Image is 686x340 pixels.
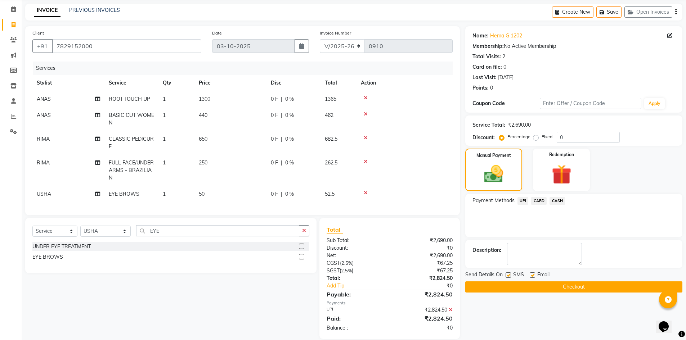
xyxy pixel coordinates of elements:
[390,259,458,267] div: ₹67.25
[472,134,495,141] div: Discount:
[540,98,641,109] input: Enter Offer / Coupon Code
[104,75,158,91] th: Service
[37,191,51,197] span: USHA
[37,96,51,102] span: ANAS
[281,159,282,167] span: |
[109,191,139,197] span: EYE BROWS
[327,300,452,306] div: Payments
[163,159,166,166] span: 1
[472,100,540,107] div: Coupon Code
[285,95,294,103] span: 0 %
[199,96,210,102] span: 1300
[199,112,207,118] span: 440
[281,135,282,143] span: |
[321,275,390,282] div: Total:
[552,6,593,18] button: Create New
[624,6,672,18] button: Open Invoices
[390,237,458,244] div: ₹2,690.00
[644,98,665,109] button: Apply
[32,253,63,261] div: EYE BROWS
[390,275,458,282] div: ₹2,824.50
[656,311,679,333] iframe: chat widget
[325,112,333,118] span: 462
[325,136,337,142] span: 682.5
[325,159,337,166] span: 262.5
[472,74,497,81] div: Last Visit:
[390,267,458,275] div: ₹67.25
[109,159,154,181] span: FULL FACE/UNDERARMS - BRAZILIAN
[32,30,44,36] label: Client
[163,136,166,142] span: 1
[285,135,294,143] span: 0 %
[199,191,205,197] span: 50
[325,96,336,102] span: 1365
[502,53,505,60] div: 2
[37,159,50,166] span: RIMA
[542,133,552,140] label: Fixed
[327,226,343,234] span: Total
[390,306,458,314] div: ₹2,824.50
[472,42,504,50] div: Membership:
[285,159,294,167] span: 0 %
[281,190,282,198] span: |
[507,133,530,140] label: Percentage
[490,32,522,40] a: Hema G 1202
[136,225,300,236] input: Search or Scan
[327,260,340,266] span: CGST
[508,121,531,129] div: ₹2,690.00
[194,75,266,91] th: Price
[390,290,458,299] div: ₹2,824.50
[271,190,278,198] span: 0 F
[37,136,50,142] span: RIMA
[163,191,166,197] span: 1
[321,306,390,314] div: UPI
[321,324,390,332] div: Balance :
[321,244,390,252] div: Discount:
[472,42,675,50] div: No Active Membership
[271,159,278,167] span: 0 F
[325,191,335,197] span: 52.5
[490,84,493,92] div: 0
[321,314,390,323] div: Paid:
[321,267,390,275] div: ( )
[271,112,278,119] span: 0 F
[472,246,501,254] div: Description:
[320,30,351,36] label: Invoice Number
[341,260,352,266] span: 2.5%
[321,237,390,244] div: Sub Total:
[69,7,120,13] a: PREVIOUS INVOICES
[321,282,401,290] a: Add Tip
[327,267,340,274] span: SGST
[472,32,489,40] div: Name:
[271,135,278,143] span: 0 F
[163,112,166,118] span: 1
[281,95,282,103] span: |
[34,4,60,17] a: INVOICE
[163,96,166,102] span: 1
[546,162,578,187] img: _gift.svg
[472,121,505,129] div: Service Total:
[109,136,154,150] span: CLASSIC PEDICURE
[285,112,294,119] span: 0 %
[32,243,91,250] div: UNDER EYE TREATMENT
[321,290,390,299] div: Payable:
[271,95,278,103] span: 0 F
[341,268,352,273] span: 2.5%
[401,282,458,290] div: ₹0
[478,163,509,185] img: _cash.svg
[390,244,458,252] div: ₹0
[109,112,154,126] span: BASIC CUT WOMEN
[537,271,550,280] span: Email
[32,75,104,91] th: Stylist
[357,75,453,91] th: Action
[199,159,207,166] span: 250
[549,151,574,158] label: Redemption
[212,30,222,36] label: Date
[517,197,529,205] span: UPI
[37,112,51,118] span: ANAS
[531,197,547,205] span: CARD
[285,190,294,198] span: 0 %
[498,74,514,81] div: [DATE]
[503,63,506,71] div: 0
[320,75,357,91] th: Total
